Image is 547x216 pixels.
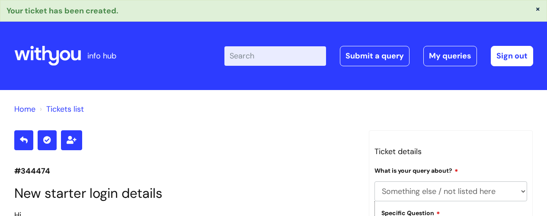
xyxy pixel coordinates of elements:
[87,49,116,63] p: info hub
[14,185,356,201] h1: New starter login details
[224,46,326,65] input: Search
[374,145,528,158] h3: Ticket details
[423,46,477,66] a: My queries
[46,104,84,114] a: Tickets list
[38,102,84,116] li: Tickets list
[14,104,35,114] a: Home
[491,46,533,66] a: Sign out
[374,166,458,174] label: What is your query about?
[14,102,35,116] li: Solution home
[224,46,533,66] div: | -
[535,5,541,13] button: ×
[14,164,356,178] p: #344474
[340,46,409,66] a: Submit a query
